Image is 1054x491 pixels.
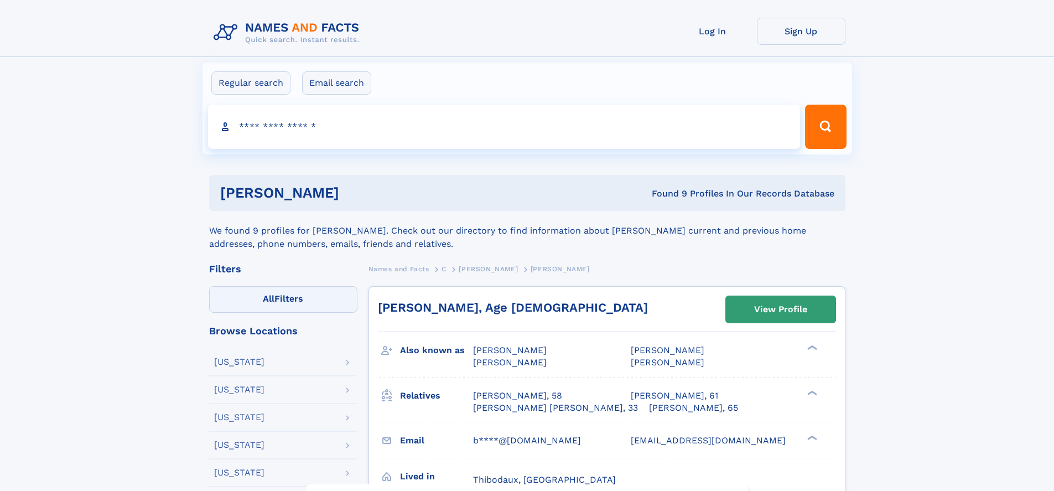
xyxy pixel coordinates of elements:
[473,357,547,368] span: [PERSON_NAME]
[302,71,371,95] label: Email search
[631,345,704,355] span: [PERSON_NAME]
[400,386,473,405] h3: Relatives
[473,402,638,414] a: [PERSON_NAME] [PERSON_NAME], 33
[804,389,818,396] div: ❯
[473,345,547,355] span: [PERSON_NAME]
[442,265,446,273] span: C
[726,296,835,323] a: View Profile
[263,293,274,304] span: All
[400,467,473,486] h3: Lived in
[214,385,264,394] div: [US_STATE]
[459,265,518,273] span: [PERSON_NAME]
[214,441,264,449] div: [US_STATE]
[473,390,562,402] a: [PERSON_NAME], 58
[804,434,818,441] div: ❯
[220,186,496,200] h1: [PERSON_NAME]
[400,341,473,360] h3: Also known as
[495,188,834,200] div: Found 9 Profiles In Our Records Database
[754,297,807,322] div: View Profile
[531,265,590,273] span: [PERSON_NAME]
[459,262,518,276] a: [PERSON_NAME]
[214,413,264,422] div: [US_STATE]
[442,262,446,276] a: C
[211,71,290,95] label: Regular search
[378,301,648,314] a: [PERSON_NAME], Age [DEMOGRAPHIC_DATA]
[668,18,757,45] a: Log In
[805,105,846,149] button: Search Button
[209,326,357,336] div: Browse Locations
[400,431,473,450] h3: Email
[631,390,718,402] a: [PERSON_NAME], 61
[804,344,818,352] div: ❯
[368,262,429,276] a: Names and Facts
[214,358,264,366] div: [US_STATE]
[214,468,264,477] div: [US_STATE]
[473,474,616,485] span: Thibodaux, [GEOGRAPHIC_DATA]
[209,286,357,313] label: Filters
[208,105,801,149] input: search input
[209,264,357,274] div: Filters
[631,435,786,446] span: [EMAIL_ADDRESS][DOMAIN_NAME]
[757,18,845,45] a: Sign Up
[209,211,845,251] div: We found 9 profiles for [PERSON_NAME]. Check out our directory to find information about [PERSON_...
[631,357,704,368] span: [PERSON_NAME]
[209,18,368,48] img: Logo Names and Facts
[649,402,738,414] a: [PERSON_NAME], 65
